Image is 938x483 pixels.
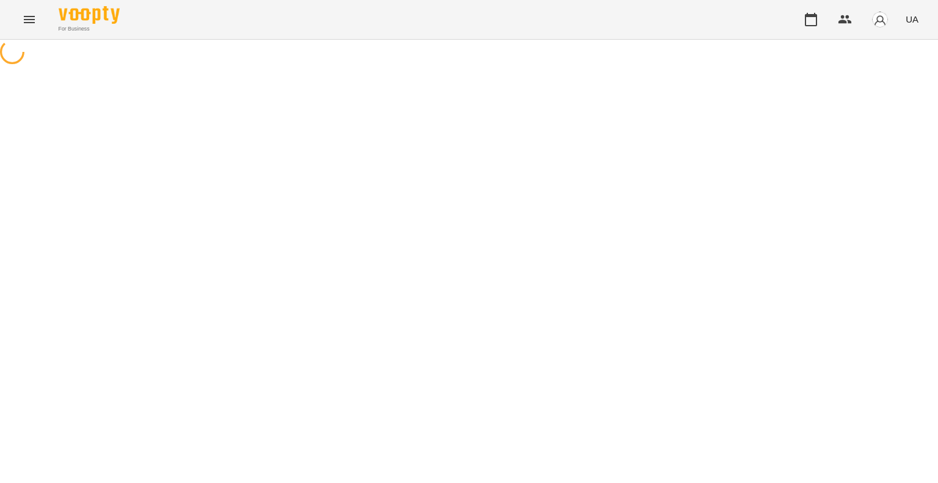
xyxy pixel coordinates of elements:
span: UA [906,13,918,26]
button: UA [901,8,923,31]
button: Menu [15,5,44,34]
img: avatar_s.png [871,11,889,28]
img: Voopty Logo [59,6,120,24]
span: For Business [59,25,120,33]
